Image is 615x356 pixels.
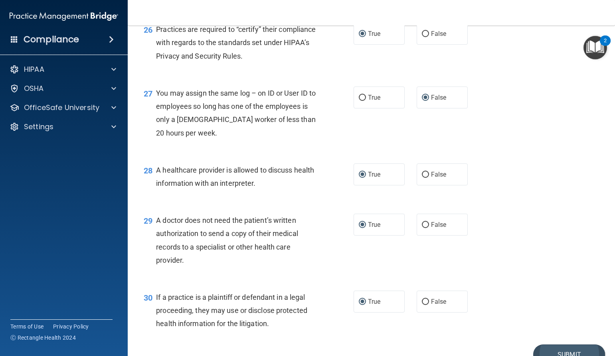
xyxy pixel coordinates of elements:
[422,31,429,37] input: False
[359,222,366,228] input: True
[144,89,152,98] span: 27
[359,95,366,101] input: True
[156,216,298,264] span: A doctor does not need the patient’s written authorization to send a copy of their medical record...
[431,221,447,228] span: False
[144,293,152,303] span: 30
[24,34,79,45] h4: Compliance
[368,221,380,228] span: True
[368,30,380,37] span: True
[431,30,447,37] span: False
[53,323,89,330] a: Privacy Policy
[422,222,429,228] input: False
[10,323,44,330] a: Terms of Use
[368,94,380,101] span: True
[24,122,53,132] p: Settings
[422,172,429,178] input: False
[144,25,152,35] span: 26
[24,103,99,112] p: OfficeSafe University
[156,25,316,60] span: Practices are required to “certify” their compliance with regards to the standards set under HIPA...
[359,299,366,305] input: True
[583,36,607,59] button: Open Resource Center, 2 new notifications
[368,298,380,305] span: True
[10,122,116,132] a: Settings
[431,94,447,101] span: False
[10,103,116,112] a: OfficeSafe University
[144,166,152,175] span: 28
[10,8,118,24] img: PMB logo
[24,84,44,93] p: OSHA
[156,89,316,137] span: You may assign the same log – on ID or User ID to employees so long has one of the employees is o...
[156,293,307,328] span: If a practice is a plaintiff or defendant in a legal proceeding, they may use or disclose protect...
[604,41,607,51] div: 2
[359,31,366,37] input: True
[24,65,44,74] p: HIPAA
[10,334,76,342] span: Ⓒ Rectangle Health 2024
[431,171,447,178] span: False
[10,65,116,74] a: HIPAA
[10,84,116,93] a: OSHA
[422,299,429,305] input: False
[156,166,314,187] span: A healthcare provider is allowed to discuss health information with an interpreter.
[431,298,447,305] span: False
[368,171,380,178] span: True
[422,95,429,101] input: False
[144,216,152,226] span: 29
[359,172,366,178] input: True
